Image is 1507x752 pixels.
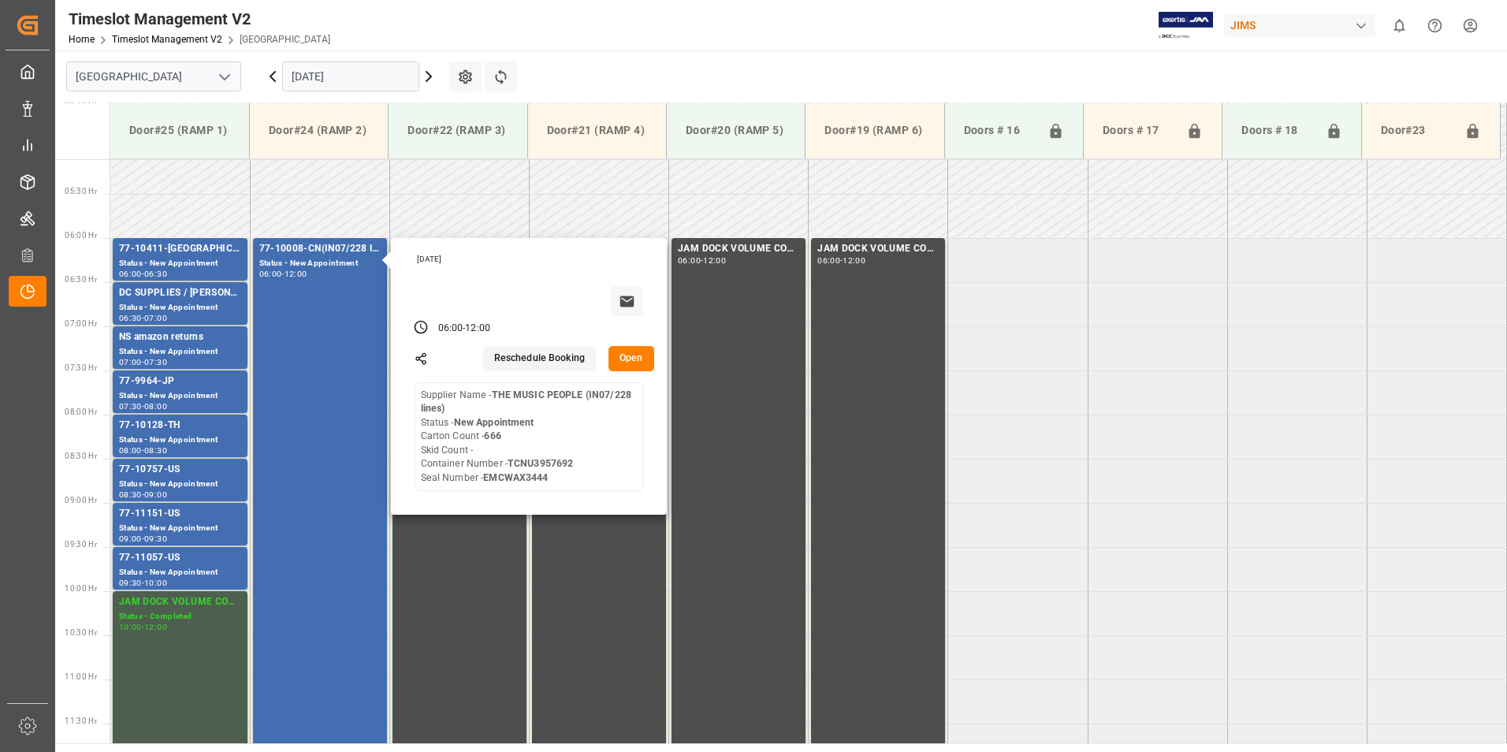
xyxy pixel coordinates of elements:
div: Door#24 (RAMP 2) [262,116,375,145]
div: 12:00 [144,624,167,631]
div: Status - New Appointment [119,434,241,447]
span: 07:30 Hr [65,363,97,372]
div: - [701,257,703,264]
div: Status - New Appointment [119,257,241,270]
div: - [142,270,144,277]
div: 07:30 [144,359,167,366]
div: 77-9964-JP [119,374,241,389]
div: 77-11057-US [119,550,241,566]
div: Door#22 (RAMP 3) [401,116,514,145]
b: EMCWAX3444 [483,472,548,483]
div: JIMS [1224,14,1375,37]
a: Home [69,34,95,45]
div: Timeslot Management V2 [69,7,330,31]
div: Status - New Appointment [119,478,241,491]
input: DD.MM.YYYY [282,61,419,91]
button: Help Center [1417,8,1453,43]
div: - [142,579,144,586]
div: 09:00 [144,491,167,498]
div: 06:00 [119,270,142,277]
div: 06:30 [144,270,167,277]
span: 08:30 Hr [65,452,97,460]
div: DC SUPPLIES / [PERSON_NAME] [119,285,241,301]
div: 77-11151-US [119,506,241,522]
div: 77-10411-[GEOGRAPHIC_DATA] [119,241,241,257]
img: Exertis%20JAM%20-%20Email%20Logo.jpg_1722504956.jpg [1159,12,1213,39]
div: Door#19 (RAMP 6) [818,116,931,145]
div: 06:00 [678,257,701,264]
div: JAM DOCK VOLUME CONTROL [817,241,939,257]
div: - [142,447,144,454]
div: 77-10008-CN(IN07/228 lines) [259,241,381,257]
b: New Appointment [454,417,534,428]
span: 11:30 Hr [65,717,97,725]
div: 09:00 [119,535,142,542]
span: 10:30 Hr [65,628,97,637]
span: 09:30 Hr [65,540,97,549]
div: Status - Completed [119,610,241,624]
button: Open [608,346,654,371]
span: 11:00 Hr [65,672,97,681]
div: 77-10757-US [119,462,241,478]
div: - [142,535,144,542]
b: 666 [484,430,500,441]
div: - [142,359,144,366]
b: THE MUSIC PEOPLE (IN07/228 lines) [421,389,631,415]
div: Door#25 (RAMP 1) [123,116,236,145]
button: open menu [212,65,236,89]
div: 09:30 [144,535,167,542]
span: 08:00 Hr [65,408,97,416]
a: Timeslot Management V2 [112,34,222,45]
div: 09:30 [119,579,142,586]
div: - [142,624,144,631]
div: Status - New Appointment [119,522,241,535]
div: 06:00 [259,270,282,277]
div: - [281,270,284,277]
div: Status - New Appointment [259,257,381,270]
button: Reschedule Booking [483,346,596,371]
div: 08:00 [119,447,142,454]
div: 08:30 [119,491,142,498]
div: Status - New Appointment [119,345,241,359]
div: JAM DOCK VOLUME CONTROL [119,594,241,610]
div: 77-10128-TH [119,418,241,434]
div: 06:00 [817,257,840,264]
div: 12:00 [703,257,726,264]
div: - [463,322,465,336]
div: 12:00 [285,270,307,277]
button: show 0 new notifications [1382,8,1417,43]
div: 10:00 [144,579,167,586]
button: JIMS [1224,10,1382,40]
div: Status - New Appointment [119,389,241,403]
div: 12:00 [843,257,865,264]
div: 07:00 [144,315,167,322]
div: Doors # 18 [1235,116,1319,146]
span: 09:00 Hr [65,496,97,504]
div: Supplier Name - Status - Carton Count - Skid Count - Container Number - Seal Number - [421,389,637,486]
div: Door#23 [1375,116,1458,146]
div: Door#21 (RAMP 4) [541,116,653,145]
div: [DATE] [411,254,649,265]
span: 06:30 Hr [65,275,97,284]
div: - [840,257,843,264]
div: - [142,403,144,410]
div: 12:00 [465,322,490,336]
div: Doors # 17 [1096,116,1180,146]
span: 07:00 Hr [65,319,97,328]
div: NS amazon returns [119,329,241,345]
div: - [142,491,144,498]
div: Door#20 (RAMP 5) [679,116,792,145]
div: Status - New Appointment [119,566,241,579]
div: 07:00 [119,359,142,366]
div: Doors # 16 [958,116,1041,146]
div: - [142,315,144,322]
div: 06:30 [119,315,142,322]
div: 06:00 [438,322,463,336]
input: Type to search/select [66,61,241,91]
b: TCNU3957692 [508,458,573,469]
div: 08:00 [144,403,167,410]
span: 06:00 Hr [65,231,97,240]
div: JAM DOCK VOLUME CONTROL [678,241,799,257]
div: 10:00 [119,624,142,631]
span: 10:00 Hr [65,584,97,593]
